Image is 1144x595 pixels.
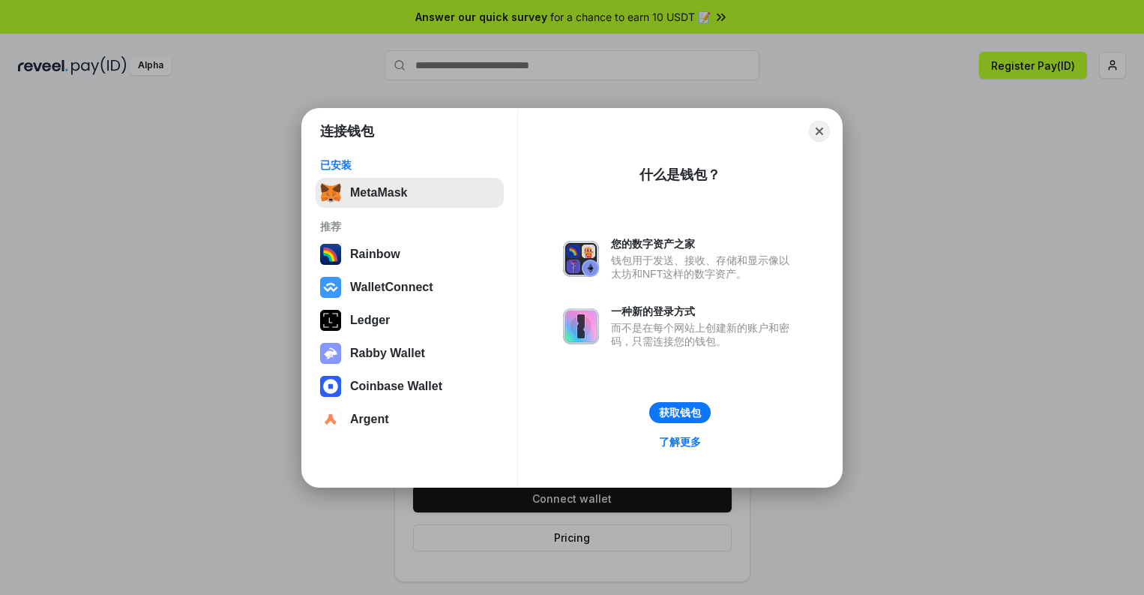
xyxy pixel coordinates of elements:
div: 什么是钱包？ [639,166,720,184]
img: svg+xml,%3Csvg%20fill%3D%22none%22%20height%3D%2233%22%20viewBox%3D%220%200%2035%2033%22%20width%... [320,182,341,203]
button: MetaMask [316,178,504,208]
div: WalletConnect [350,281,433,294]
button: Coinbase Wallet [316,371,504,401]
img: svg+xml,%3Csvg%20width%3D%2228%22%20height%3D%2228%22%20viewBox%3D%220%200%2028%2028%22%20fill%3D... [320,409,341,430]
button: Argent [316,404,504,434]
img: svg+xml,%3Csvg%20width%3D%2228%22%20height%3D%2228%22%20viewBox%3D%220%200%2028%2028%22%20fill%3D... [320,376,341,397]
div: Coinbase Wallet [350,380,442,393]
a: 了解更多 [650,432,710,452]
div: 钱包用于发送、接收、存储和显示像以太坊和NFT这样的数字资产。 [611,254,797,281]
button: Ledger [316,305,504,335]
img: svg+xml,%3Csvg%20xmlns%3D%22http%3A%2F%2Fwww.w3.org%2F2000%2Fsvg%22%20fill%3D%22none%22%20viewBox... [320,343,341,364]
img: svg+xml,%3Csvg%20xmlns%3D%22http%3A%2F%2Fwww.w3.org%2F2000%2Fsvg%22%20fill%3D%22none%22%20viewBox... [563,241,599,277]
div: Ledger [350,314,390,327]
div: Rabby Wallet [350,347,425,360]
div: 一种新的登录方式 [611,305,797,318]
img: svg+xml,%3Csvg%20xmlns%3D%22http%3A%2F%2Fwww.w3.org%2F2000%2Fsvg%22%20fill%3D%22none%22%20viewBox... [563,308,599,344]
button: WalletConnect [316,272,504,302]
div: 已安装 [320,158,499,172]
div: 了解更多 [659,435,701,449]
div: 获取钱包 [659,406,701,419]
div: 您的数字资产之家 [611,237,797,251]
img: svg+xml,%3Csvg%20xmlns%3D%22http%3A%2F%2Fwww.w3.org%2F2000%2Fsvg%22%20width%3D%2228%22%20height%3... [320,310,341,331]
div: Rainbow [350,248,400,261]
button: Close [809,121,830,142]
h1: 连接钱包 [320,122,374,140]
div: MetaMask [350,186,407,200]
div: 而不是在每个网站上创建新的账户和密码，只需连接您的钱包。 [611,321,797,348]
div: Argent [350,413,389,426]
img: svg+xml,%3Csvg%20width%3D%22120%22%20height%3D%22120%22%20viewBox%3D%220%200%20120%20120%22%20fil... [320,244,341,265]
button: Rabby Wallet [316,338,504,368]
button: 获取钱包 [649,402,711,423]
img: svg+xml,%3Csvg%20width%3D%2228%22%20height%3D%2228%22%20viewBox%3D%220%200%2028%2028%22%20fill%3D... [320,277,341,298]
div: 推荐 [320,220,499,233]
button: Rainbow [316,239,504,269]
